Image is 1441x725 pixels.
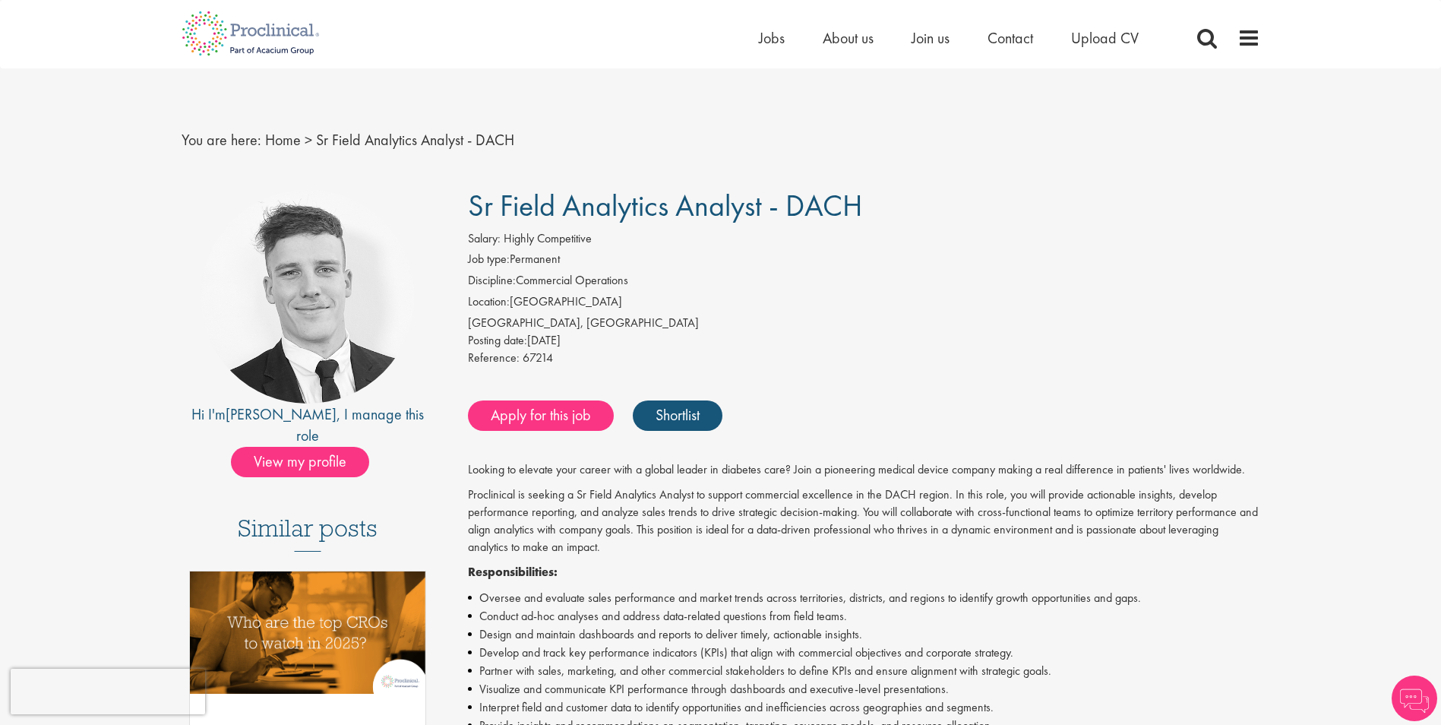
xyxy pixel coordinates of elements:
[182,130,261,150] span: You are here:
[468,644,1260,662] li: Develop and track key performance indicators (KPIs) that align with commercial objectives and cor...
[468,332,1260,350] div: [DATE]
[11,669,205,714] iframe: reCAPTCHA
[912,28,950,48] a: Join us
[468,293,1260,315] li: [GEOGRAPHIC_DATA]
[238,515,378,552] h3: Similar posts
[468,625,1260,644] li: Design and maintain dashboards and reports to deliver timely, actionable insights.
[468,680,1260,698] li: Visualize and communicate KPI performance through dashboards and executive-level presentations.
[468,251,510,268] label: Job type:
[468,662,1260,680] li: Partner with sales, marketing, and other commercial stakeholders to define KPIs and ensure alignm...
[633,400,722,431] a: Shortlist
[231,450,384,470] a: View my profile
[523,350,553,366] span: 67214
[468,230,501,248] label: Salary:
[190,571,426,694] img: Top 10 CROs 2025 | Proclinical
[468,461,1260,479] p: Looking to elevate your career with a global leader in diabetes care? Join a pioneering medical d...
[504,230,592,246] span: Highly Competitive
[231,447,369,477] span: View my profile
[823,28,874,48] a: About us
[316,130,514,150] span: Sr Field Analytics Analyst - DACH
[468,486,1260,556] p: Proclinical is seeking a Sr Field Analytics Analyst to support commercial excellence in the DACH ...
[759,28,785,48] a: Jobs
[468,350,520,367] label: Reference:
[468,589,1260,607] li: Oversee and evaluate sales performance and market trends across territories, districts, and regio...
[1392,676,1437,721] img: Chatbot
[468,315,1260,332] div: [GEOGRAPHIC_DATA], [GEOGRAPHIC_DATA]
[988,28,1033,48] a: Contact
[190,571,426,706] a: Link to a post
[468,272,516,290] label: Discipline:
[468,607,1260,625] li: Conduct ad-hoc analyses and address data-related questions from field teams.
[1071,28,1139,48] a: Upload CV
[226,404,337,424] a: [PERSON_NAME]
[468,293,510,311] label: Location:
[468,332,527,348] span: Posting date:
[468,251,1260,272] li: Permanent
[305,130,312,150] span: >
[468,698,1260,717] li: Interpret field and customer data to identify opportunities and inefficiencies across geographies...
[468,186,862,225] span: Sr Field Analytics Analyst - DACH
[265,130,301,150] a: breadcrumb link
[182,404,435,447] div: Hi I'm , I manage this role
[468,564,558,580] strong: Responsibilities:
[468,272,1260,293] li: Commercial Operations
[201,189,415,404] img: imeage of recruiter Nicolas Daniel
[468,400,614,431] a: Apply for this job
